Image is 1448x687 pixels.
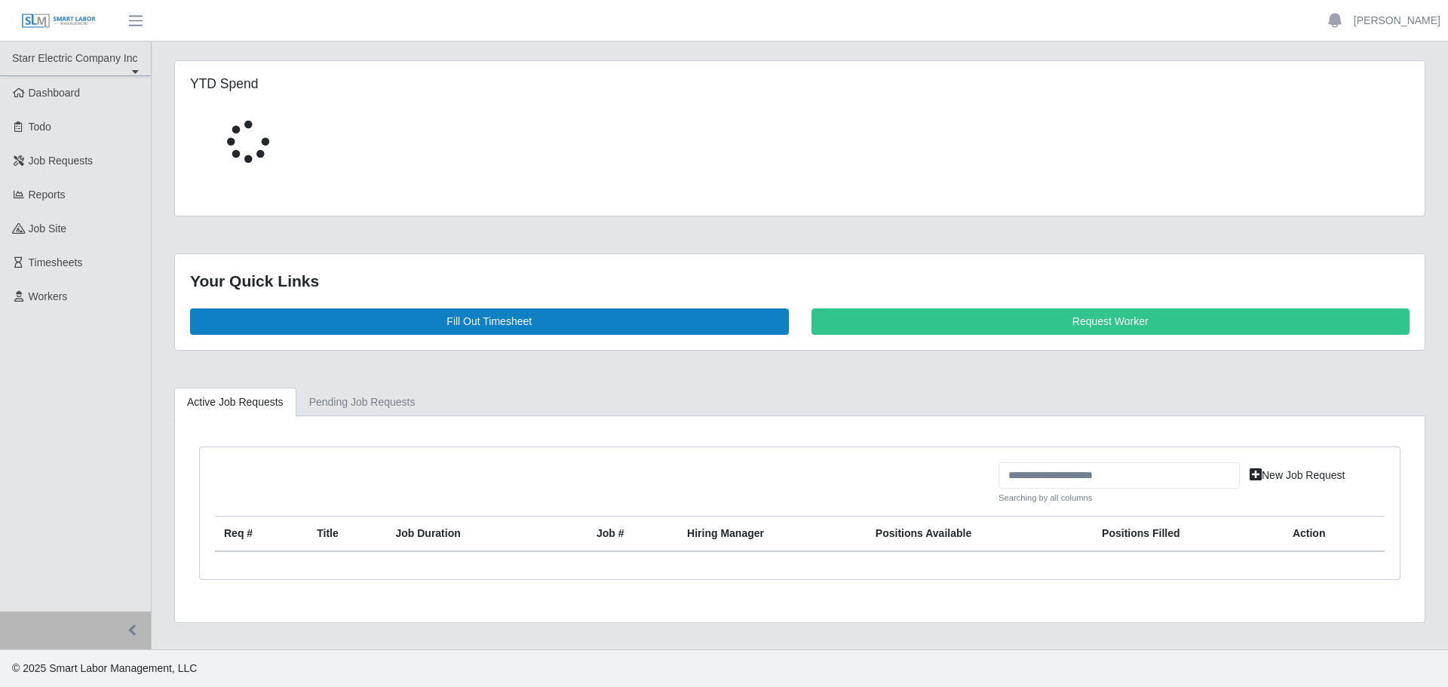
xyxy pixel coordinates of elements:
[999,492,1240,505] small: Searching by all columns
[190,308,789,335] a: Fill Out Timesheet
[1354,13,1440,29] a: [PERSON_NAME]
[1093,517,1284,552] th: Positions Filled
[678,517,867,552] th: Hiring Manager
[29,121,51,133] span: Todo
[296,388,428,417] a: Pending Job Requests
[29,256,83,268] span: Timesheets
[29,155,94,167] span: Job Requests
[174,388,296,417] a: Active Job Requests
[1284,517,1385,552] th: Action
[29,189,66,201] span: Reports
[308,517,386,552] th: Title
[21,13,97,29] img: SLM Logo
[29,290,68,302] span: Workers
[29,222,67,235] span: job site
[587,517,678,552] th: Job #
[386,517,551,552] th: Job Duration
[190,76,581,92] h5: YTD Spend
[867,517,1093,552] th: Positions Available
[190,269,1410,293] div: Your Quick Links
[1240,462,1355,489] a: New Job Request
[29,87,81,99] span: Dashboard
[811,308,1410,335] a: Request Worker
[215,517,308,552] th: Req #
[12,662,197,674] span: © 2025 Smart Labor Management, LLC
